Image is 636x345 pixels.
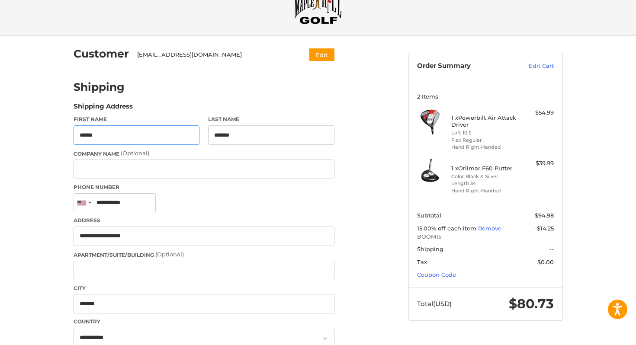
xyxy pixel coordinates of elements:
legend: Shipping Address [74,102,133,115]
label: Address [74,217,334,224]
span: BOOM15 [417,233,554,241]
li: Loft 10.5 [451,129,517,137]
a: Remove [478,225,501,232]
li: Color Black & Silver [451,173,517,180]
li: Hand Right-Handed [451,187,517,195]
span: $94.98 [535,212,554,219]
span: -- [549,246,554,252]
span: -$14.25 [535,225,554,232]
span: $80.73 [509,296,554,312]
div: $39.99 [520,159,554,168]
label: Country [74,318,334,326]
label: Last Name [208,115,334,123]
span: Shipping [417,246,443,252]
small: (Optional) [121,150,149,157]
div: [EMAIL_ADDRESS][DOMAIN_NAME] [137,51,292,59]
h4: 1 x Powerbilt Air Attack Driver [451,114,517,128]
h2: Customer [74,47,129,61]
div: United States: +1 [74,194,94,212]
label: Apartment/Suite/Building [74,250,334,259]
label: Company Name [74,149,334,158]
button: Edit [309,48,334,61]
h3: Order Summary [417,62,510,70]
label: City [74,284,334,292]
span: $0.00 [537,259,554,265]
div: $54.99 [520,109,554,117]
span: 15.00% off each item [417,225,478,232]
label: Phone Number [74,183,334,191]
li: Length 34 [451,180,517,187]
a: Edit Cart [510,62,554,70]
span: Total (USD) [417,300,452,308]
h2: Shipping [74,80,125,94]
li: Hand Right-Handed [451,144,517,151]
h4: 1 x Orlimar F60 Putter [451,165,517,172]
h3: 2 Items [417,93,554,100]
small: (Optional) [155,251,184,258]
span: Tax [417,259,427,265]
label: First Name [74,115,200,123]
span: Subtotal [417,212,441,219]
a: Coupon Code [417,271,456,278]
li: Flex Regular [451,137,517,144]
iframe: Google Customer Reviews [565,322,636,345]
